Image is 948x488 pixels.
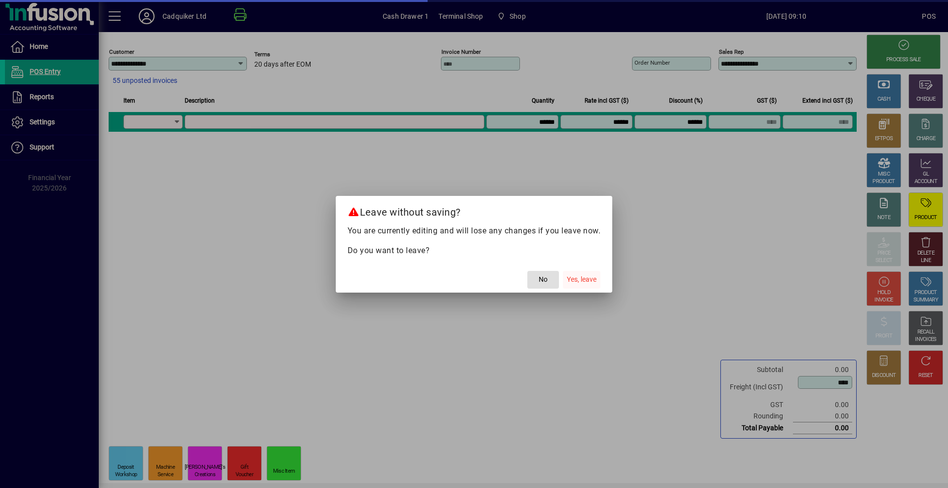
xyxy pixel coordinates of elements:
[336,196,613,225] h2: Leave without saving?
[527,271,559,289] button: No
[348,245,601,257] p: Do you want to leave?
[567,274,596,285] span: Yes, leave
[563,271,600,289] button: Yes, leave
[348,225,601,237] p: You are currently editing and will lose any changes if you leave now.
[539,274,548,285] span: No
